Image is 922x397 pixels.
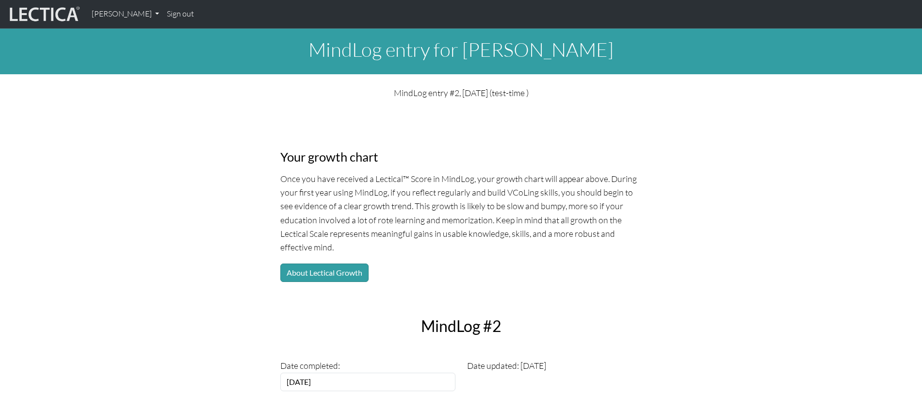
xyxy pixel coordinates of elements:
img: lecticalive [7,5,80,23]
button: About Lectical Growth [280,264,369,282]
p: Once you have received a Lectical™ Score in MindLog, your growth chart will appear above. During ... [280,172,642,254]
a: [PERSON_NAME] [88,4,163,24]
a: Sign out [163,4,198,24]
h3: Your growth chart [280,149,642,165]
p: MindLog entry #2, [DATE] (test-time ) [280,86,642,99]
label: Date completed: [280,359,340,372]
h2: MindLog #2 [275,317,648,335]
div: Date updated: [DATE] [461,359,648,391]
